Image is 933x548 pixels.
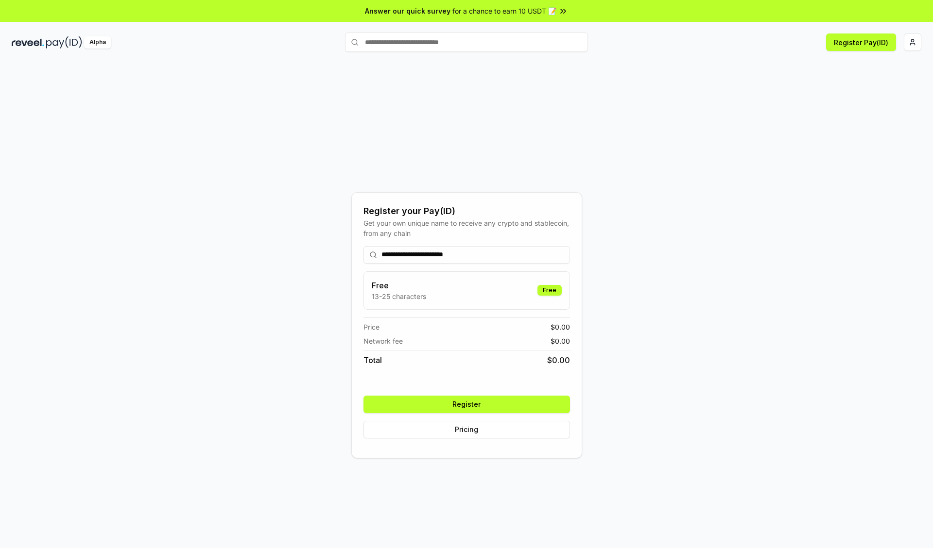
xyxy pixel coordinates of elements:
[363,218,570,238] div: Get your own unique name to receive any crypto and stablecoin, from any chain
[363,322,380,332] span: Price
[363,396,570,413] button: Register
[452,6,556,16] span: for a chance to earn 10 USDT 📝
[363,204,570,218] div: Register your Pay(ID)
[537,285,562,296] div: Free
[363,336,403,346] span: Network fee
[363,421,570,438] button: Pricing
[551,322,570,332] span: $ 0.00
[12,36,44,49] img: reveel_dark
[365,6,450,16] span: Answer our quick survey
[372,291,426,301] p: 13-25 characters
[363,354,382,366] span: Total
[551,336,570,346] span: $ 0.00
[84,36,111,49] div: Alpha
[46,36,82,49] img: pay_id
[547,354,570,366] span: $ 0.00
[372,280,426,291] h3: Free
[826,33,896,51] button: Register Pay(ID)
